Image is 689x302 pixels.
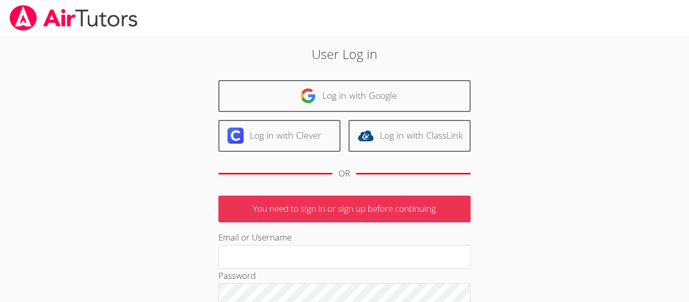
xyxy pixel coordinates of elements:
img: airtutors_banner-c4298cdbf04f3fff15de1276eac7730deb9818008684d7c2e4769d2f7ddbe033.png [9,5,139,31]
a: Log in with Google [218,80,471,112]
a: Log in with Clever [218,120,340,152]
p: You need to sign in or sign up before continuing [218,196,471,222]
a: Log in with ClassLink [349,120,471,152]
img: classlink-logo-d6bb404cc1216ec64c9a2012d9dc4662098be43eaf13dc465df04b49fa7ab582.svg [358,128,374,144]
h2: User Log in [158,44,531,64]
img: clever-logo-6eab21bc6e7a338710f1a6ff85c0baf02591cd810cc4098c63d3a4b26e2feb20.svg [227,128,244,144]
label: Email or Username [218,231,292,243]
img: google-logo-50288ca7cdecda66e5e0955fdab243c47b7ad437acaf1139b6f446037453330a.svg [300,88,316,104]
div: OR [338,166,350,181]
label: Password [218,270,256,281]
